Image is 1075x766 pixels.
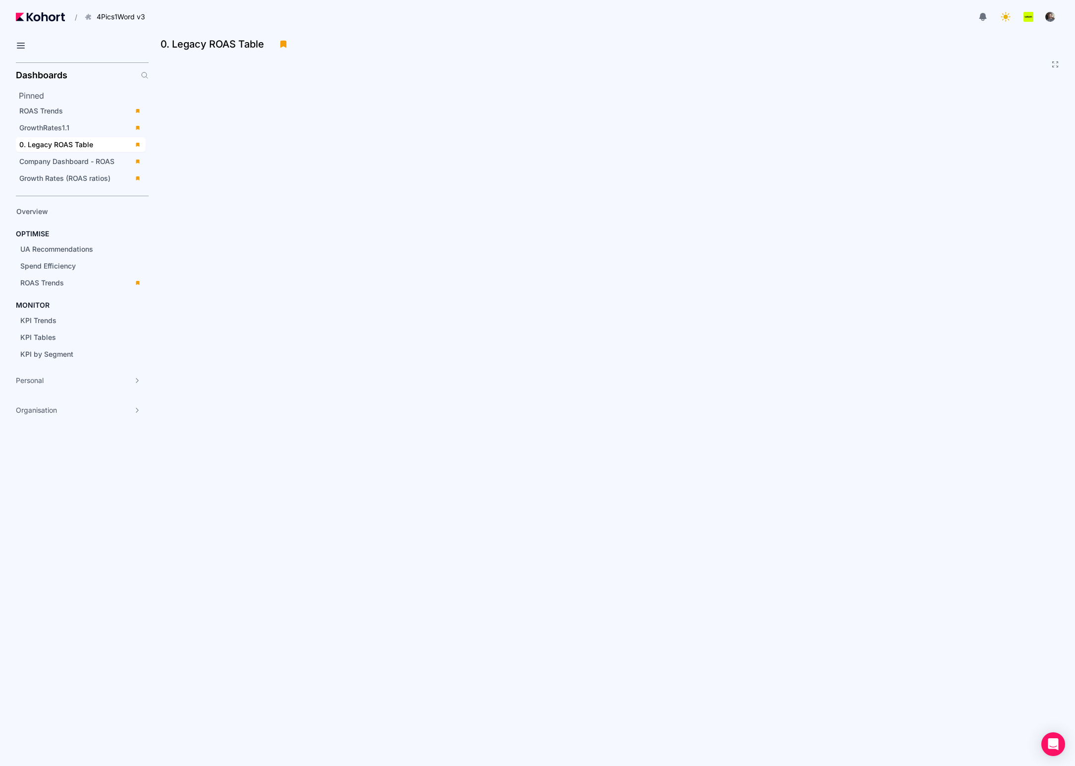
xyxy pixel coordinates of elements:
a: GrowthRates1.1 [16,120,146,135]
span: ROAS Trends [19,107,63,115]
button: Fullscreen [1051,60,1059,68]
img: logo_Lotum_Logo_20240521114851236074.png [1023,12,1033,22]
div: Open Intercom Messenger [1041,732,1065,756]
span: Overview [16,207,48,216]
a: Overview [13,204,132,219]
span: KPI by Segment [20,350,73,358]
h3: 0. Legacy ROAS Table [161,39,270,49]
span: Spend Efficiency [20,262,76,270]
a: Growth Rates (ROAS ratios) [16,171,146,186]
a: Spend Efficiency [17,259,132,274]
a: 0. Legacy ROAS Table [16,137,146,152]
a: ROAS Trends [16,104,146,118]
span: Personal [16,376,44,385]
a: KPI Tables [17,330,132,345]
a: Company Dashboard - ROAS [16,154,146,169]
img: Kohort logo [16,12,65,21]
h2: Dashboards [16,71,67,80]
span: KPI Trends [20,316,56,325]
a: UA Recommendations [17,242,132,257]
a: KPI Trends [17,313,132,328]
span: Growth Rates (ROAS ratios) [19,174,110,182]
span: UA Recommendations [20,245,93,253]
span: Company Dashboard - ROAS [19,157,114,165]
h4: OPTIMISE [16,229,49,239]
h4: MONITOR [16,300,50,310]
span: / [67,12,77,22]
span: 0. Legacy ROAS Table [19,140,93,149]
span: KPI Tables [20,333,56,341]
span: ROAS Trends [20,278,64,287]
button: 4Pics1Word v3 [79,8,156,25]
span: 4Pics1Word v3 [97,12,145,22]
a: ROAS Trends [17,275,146,290]
h2: Pinned [19,90,149,102]
a: KPI by Segment [17,347,132,362]
span: GrowthRates1.1 [19,123,69,132]
span: Organisation [16,405,57,415]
